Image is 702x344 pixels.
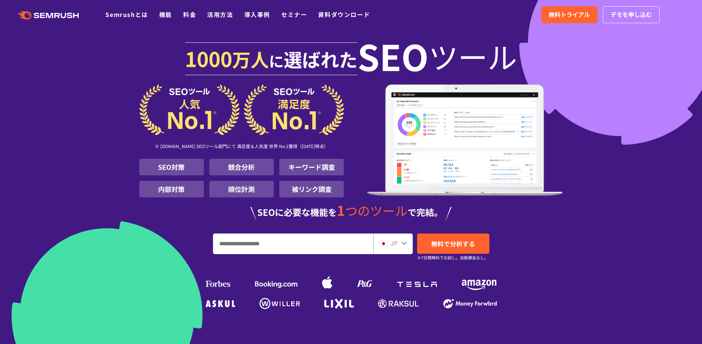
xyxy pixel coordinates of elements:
[139,203,563,220] div: SEOに必要な機能を
[139,181,204,197] li: 内部対策
[417,234,489,254] a: 無料で分析する
[279,181,344,197] li: 被リンク調査
[281,10,307,19] a: セミナー
[269,50,284,71] span: に
[183,10,196,19] a: 料金
[207,10,233,19] a: 活用方法
[549,10,590,20] span: 無料トライアル
[345,201,408,220] span: つのツール
[244,10,270,19] a: 導入事例
[429,41,517,71] span: ツール
[232,46,269,72] span: 万人
[408,206,443,218] span: で完結。
[431,239,475,248] span: 無料で分析する
[318,10,370,19] a: 資料ダウンロード
[603,6,660,23] a: デモを申し込む
[541,6,597,23] a: 無料トライアル
[139,135,344,159] div: ※ [DOMAIN_NAME] SEOツール部門にて 満足度＆人気度 世界 No.1獲得（[DATE]時点）
[139,159,204,175] li: SEO対策
[611,10,652,20] span: デモを申し込む
[209,159,274,175] li: 競合分析
[159,10,172,19] a: 機能
[213,234,373,254] input: URL、キーワードを入力してください
[337,200,345,220] span: 1
[279,159,344,175] li: キーワード調査
[417,254,488,261] small: ※7日間無料でお試し。自動課金なし。
[209,181,274,197] li: 順位計測
[185,43,232,73] span: 1000
[391,239,398,248] span: JP
[357,41,429,71] span: SEO
[284,46,357,72] span: 選ばれた
[105,10,148,19] a: Semrushとは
